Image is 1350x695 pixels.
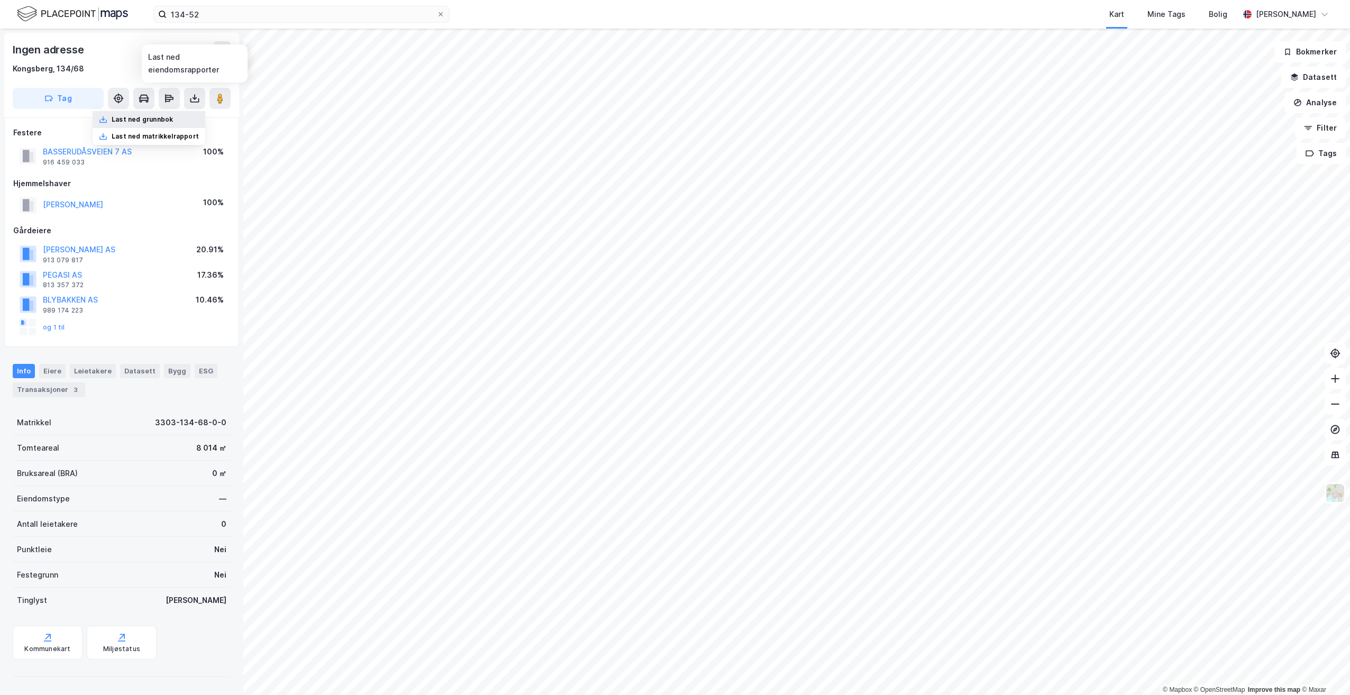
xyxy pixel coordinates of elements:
[17,543,52,556] div: Punktleie
[1147,8,1185,21] div: Mine Tags
[214,569,226,581] div: Nei
[13,126,230,139] div: Festere
[17,518,78,531] div: Antall leietakere
[1109,8,1124,21] div: Kart
[103,645,140,653] div: Miljøstatus
[221,518,226,531] div: 0
[43,256,83,264] div: 913 079 817
[1297,143,1346,164] button: Tags
[1297,644,1350,695] div: Kontrollprogram for chat
[1194,686,1245,693] a: OpenStreetMap
[219,492,226,505] div: —
[13,382,85,397] div: Transaksjoner
[24,645,70,653] div: Kommunekart
[17,5,128,23] img: logo.f888ab2527a4732fd821a326f86c7f29.svg
[13,62,84,75] div: Kongsberg, 134/68
[1297,644,1350,695] iframe: Chat Widget
[17,569,58,581] div: Festegrunn
[13,364,35,378] div: Info
[43,158,85,167] div: 916 459 033
[17,467,78,480] div: Bruksareal (BRA)
[13,41,86,58] div: Ingen adresse
[43,306,83,315] div: 989 174 223
[196,442,226,454] div: 8 014 ㎡
[1325,483,1345,503] img: Z
[43,281,84,289] div: 813 357 372
[203,196,224,209] div: 100%
[120,364,160,378] div: Datasett
[214,543,226,556] div: Nei
[17,442,59,454] div: Tomteareal
[17,416,51,429] div: Matrikkel
[1209,8,1227,21] div: Bolig
[1248,686,1300,693] a: Improve this map
[167,6,436,22] input: Søk på adresse, matrikkel, gårdeiere, leietakere eller personer
[203,145,224,158] div: 100%
[197,269,224,281] div: 17.36%
[39,364,66,378] div: Eiere
[1163,686,1192,693] a: Mapbox
[196,294,224,306] div: 10.46%
[112,132,199,141] div: Last ned matrikkelrapport
[1274,41,1346,62] button: Bokmerker
[1281,67,1346,88] button: Datasett
[13,88,104,109] button: Tag
[164,364,190,378] div: Bygg
[112,115,173,124] div: Last ned grunnbok
[17,594,47,607] div: Tinglyst
[1256,8,1316,21] div: [PERSON_NAME]
[70,385,81,395] div: 3
[13,224,230,237] div: Gårdeiere
[70,364,116,378] div: Leietakere
[1284,92,1346,113] button: Analyse
[155,416,226,429] div: 3303-134-68-0-0
[166,594,226,607] div: [PERSON_NAME]
[196,243,224,256] div: 20.91%
[195,364,217,378] div: ESG
[212,467,226,480] div: 0 ㎡
[13,177,230,190] div: Hjemmelshaver
[17,492,70,505] div: Eiendomstype
[1295,117,1346,139] button: Filter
